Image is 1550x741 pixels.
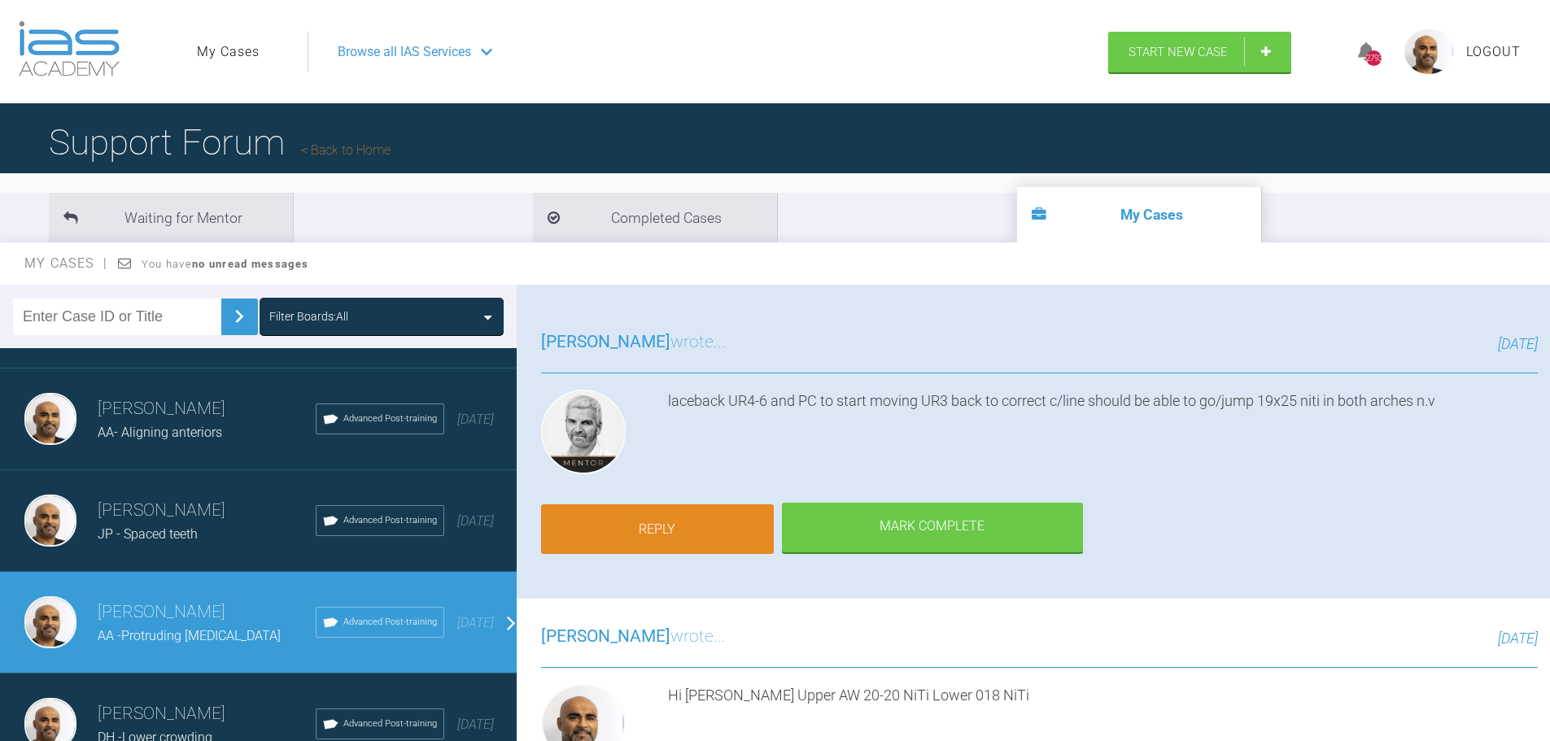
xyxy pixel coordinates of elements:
li: Completed Cases [533,193,777,242]
span: [DATE] [1498,335,1538,352]
span: Browse all IAS Services [338,41,471,63]
img: farook patel [24,495,76,547]
a: Logout [1466,41,1521,63]
h3: [PERSON_NAME] [98,700,316,728]
span: JP - Spaced teeth [98,526,198,542]
span: [DATE] [457,615,494,630]
h3: [PERSON_NAME] [98,599,316,626]
h3: [PERSON_NAME] [98,497,316,525]
li: Waiting for Mentor [49,193,293,242]
span: Advanced Post-training [343,717,437,731]
span: Advanced Post-training [343,412,437,426]
input: Enter Case ID or Title [13,299,221,335]
span: [DATE] [457,717,494,732]
img: Ross Hobson [541,390,626,474]
img: farook patel [24,596,76,648]
span: AA -Protruding [MEDICAL_DATA] [98,628,281,643]
a: Back to Home [301,142,391,158]
h3: wrote... [541,329,726,356]
div: laceback UR4-6 and PC to start moving UR3 back to correct c/line should be able to go/jump 19x25 ... [668,390,1538,481]
li: My Cases [1017,187,1261,242]
span: Advanced Post-training [343,615,437,630]
a: My Cases [197,41,260,63]
span: You have [142,258,308,270]
span: [PERSON_NAME] [541,626,670,646]
span: Start New Case [1129,45,1228,59]
img: farook patel [24,393,76,445]
span: [DATE] [457,513,494,529]
h3: wrote... [541,623,726,651]
img: profile.png [1404,29,1453,74]
img: logo-light.3e3ef733.png [19,21,120,76]
span: [PERSON_NAME] [541,332,670,351]
div: 2793 [1366,50,1382,66]
h3: [PERSON_NAME] [98,395,316,423]
span: Advanced Post-training [343,513,437,528]
span: [DATE] [457,412,494,427]
img: chevronRight.28bd32b0.svg [226,303,252,329]
span: AA- Aligning anteriors [98,425,222,440]
strong: no unread messages [192,258,308,270]
a: Start New Case [1108,32,1291,72]
h1: Support Forum [49,114,391,171]
div: Filter Boards: All [269,307,348,325]
div: Mark Complete [782,503,1083,553]
span: [DATE] [1498,630,1538,647]
a: Reply [541,504,774,555]
span: My Cases [24,255,108,271]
